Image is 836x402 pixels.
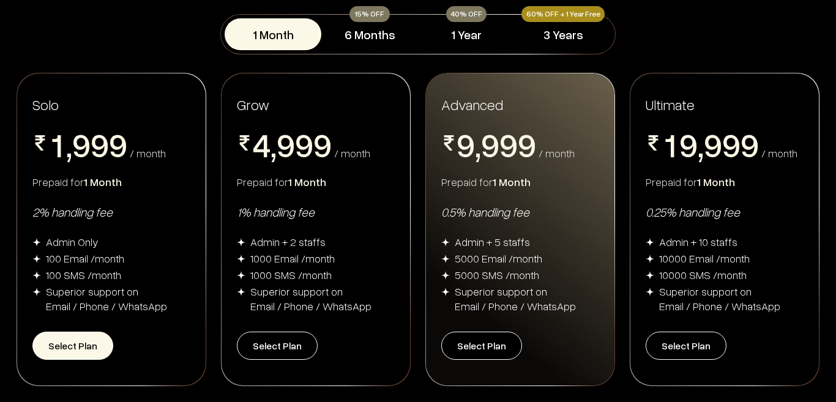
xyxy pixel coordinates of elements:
[250,267,332,282] div: 1000 SMS /month
[46,267,121,282] div: 100 SMS /month
[225,18,321,50] button: 1 Month
[518,128,536,161] span: 9
[237,271,245,280] img: img
[321,18,418,50] button: 6 Months
[48,161,66,194] span: 2
[252,128,271,161] span: 4
[441,135,457,151] img: pricing-rupee
[32,135,48,151] img: pricing-rupee
[46,234,99,249] div: Admin Only
[84,175,122,188] span: 1 Month
[91,128,109,161] span: 9
[475,128,481,165] span: ,
[288,175,326,188] span: 1 Month
[761,147,797,158] div: / month
[237,204,395,220] div: 1% handling fee
[32,271,41,280] img: img
[455,234,530,249] div: Admin + 5 staffs
[741,128,759,161] span: 9
[277,128,295,161] span: 9
[441,332,522,360] button: Select Plan
[455,267,539,282] div: 5000 SMS /month
[250,251,335,266] div: 1000 Email /month
[441,288,450,296] img: img
[46,251,124,266] div: 100 Email /month
[72,128,91,161] span: 9
[446,6,487,22] div: 40% OFF
[46,284,167,313] div: Superior support on Email / Phone / WhatsApp
[250,284,371,313] div: Superior support on Email / Phone / WhatsApp
[455,284,576,313] div: Superior support on Email / Phone / WhatsApp
[441,255,450,263] img: img
[499,128,518,161] span: 9
[32,174,190,189] div: Prepaid for
[698,128,704,165] span: ,
[441,204,599,220] div: 0.5% handling fee
[646,135,661,151] img: pricing-rupee
[32,204,190,220] div: 2% handling fee
[418,18,515,50] button: 1 Year
[32,332,113,360] button: Select Plan
[659,251,750,266] div: 10000 Email /month
[646,271,654,280] img: img
[237,255,245,263] img: img
[66,128,72,165] span: ,
[237,135,252,151] img: pricing-rupee
[334,147,370,158] div: / month
[646,95,695,114] span: Ultimate
[441,238,450,247] img: img
[441,95,503,114] span: Advanced
[659,284,780,313] div: Superior support on Email / Phone / WhatsApp
[32,255,41,263] img: img
[237,238,245,247] img: img
[704,128,722,161] span: 9
[539,147,575,158] div: / month
[32,288,41,296] img: img
[271,128,277,165] span: ,
[646,288,654,296] img: img
[457,128,475,161] span: 9
[659,234,737,249] div: Admin + 10 staffs
[237,288,245,296] img: img
[521,6,605,22] div: 60% OFF + 1 Year Free
[661,128,679,161] span: 1
[646,238,654,247] img: img
[646,174,804,189] div: Prepaid for
[130,147,166,158] div: / month
[313,128,332,161] span: 9
[109,128,127,161] span: 9
[237,174,395,189] div: Prepaid for
[661,161,679,194] span: 2
[722,128,741,161] span: 9
[441,271,450,280] img: img
[646,255,654,263] img: img
[441,174,599,189] div: Prepaid for
[32,238,41,247] img: img
[679,128,698,161] span: 9
[237,95,269,113] span: Grow
[252,161,271,194] span: 5
[349,6,390,22] div: 15% OFF
[295,128,313,161] span: 9
[515,18,611,50] button: 3 Years
[493,175,531,188] span: 1 Month
[455,251,542,266] div: 5000 Email /month
[697,175,735,188] span: 1 Month
[646,332,726,360] button: Select Plan
[646,204,804,220] div: 0.25% handling fee
[237,332,318,360] button: Select Plan
[32,95,59,113] span: Solo
[481,128,499,161] span: 9
[250,234,326,249] div: Admin + 2 staffs
[48,128,66,161] span: 1
[659,267,747,282] div: 10000 SMS /month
